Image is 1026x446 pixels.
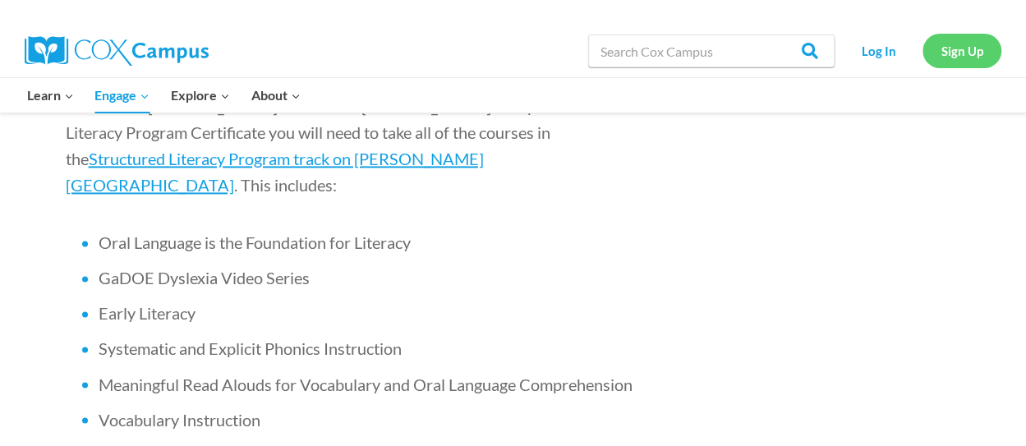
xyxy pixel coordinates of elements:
[85,78,161,113] button: Child menu of Engage
[16,78,85,113] button: Child menu of Learn
[588,34,835,67] input: Search Cox Campus
[16,78,311,113] nav: Primary Navigation
[25,36,209,66] img: Cox Campus
[241,78,311,113] button: Child menu of About
[843,34,1001,67] nav: Secondary Navigation
[160,78,241,113] button: Child menu of Explore
[843,34,914,67] a: Log In
[66,96,633,168] span: To earn the [PERSON_NAME] Accredited [PERSON_NAME] Campus Structured Literacy Program Certificate...
[66,149,484,195] a: Structured Literacy Program track on [PERSON_NAME][GEOGRAPHIC_DATA]
[99,268,310,287] span: GaDOE Dyslexia Video Series
[99,374,633,393] span: Meaningful Read Alouds for Vocabulary and Oral Language Comprehension
[99,338,402,358] span: Systematic and Explicit Phonics Instruction
[99,409,260,429] span: Vocabulary Instruction
[99,303,196,323] span: Early Literacy
[234,175,337,195] span: . This includes:
[922,34,1001,67] a: Sign Up
[99,232,411,252] span: Oral Language is the Foundation for Literacy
